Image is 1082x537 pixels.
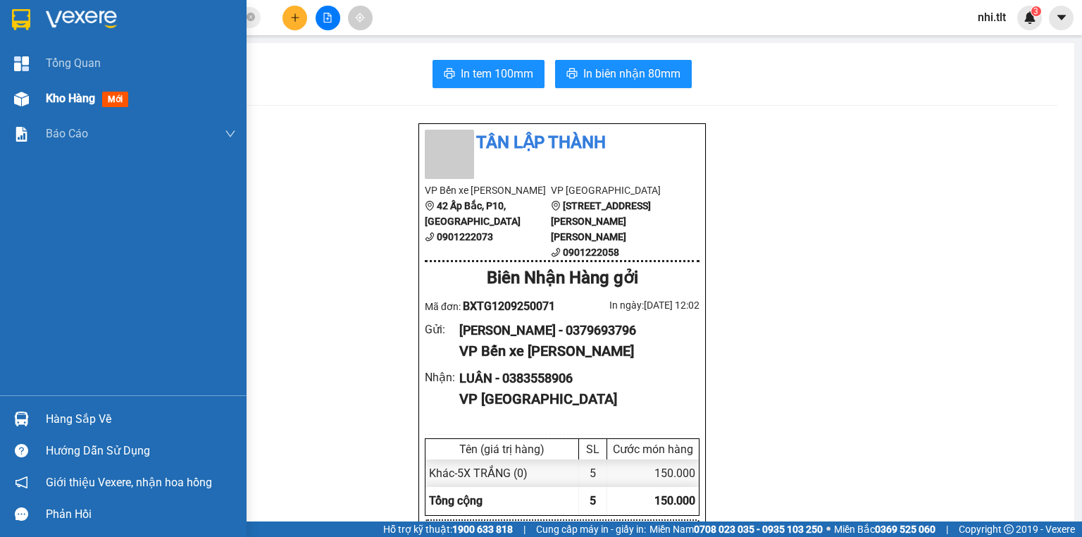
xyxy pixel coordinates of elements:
div: VP [GEOGRAPHIC_DATA] [459,388,688,410]
strong: 1900 633 818 [452,524,513,535]
span: file-add [323,13,332,23]
sup: 3 [1031,6,1041,16]
div: Biên Nhận Hàng gởi [425,265,699,292]
b: 42 Ấp Bắc, P10, [GEOGRAPHIC_DATA] [425,200,521,227]
button: printerIn tem 100mm [433,60,545,88]
span: 5 [590,494,596,507]
span: nhi.tlt [966,8,1017,26]
div: LUÂN - 0383558906 [459,369,688,388]
div: SL [583,443,603,456]
span: phone [425,232,435,242]
span: mới [102,92,128,107]
span: 150.000 [654,494,695,507]
div: Tên (giá trị hàng) [429,443,575,456]
img: logo-vxr [12,9,30,30]
span: | [523,521,526,537]
button: caret-down [1049,6,1074,30]
span: printer [444,68,455,81]
span: down [225,128,236,140]
span: question-circle [15,444,28,457]
img: icon-new-feature [1024,11,1036,24]
div: VP Bến xe [PERSON_NAME] [459,340,688,362]
b: [STREET_ADDRESS][PERSON_NAME][PERSON_NAME] [551,200,651,242]
li: Tân Lập Thành [425,130,699,156]
strong: 0369 525 060 [875,524,935,535]
span: notification [15,476,28,489]
div: In ngày: [DATE] 12:02 [562,297,699,313]
img: dashboard-icon [14,56,29,71]
span: Tổng cộng [429,494,483,507]
div: Cước món hàng [611,443,695,456]
span: Báo cáo [46,125,88,142]
div: Gửi : [425,321,459,338]
li: VP [GEOGRAPHIC_DATA] [551,183,677,198]
span: Khác - 5X TRẮNG (0) [429,467,528,480]
span: Miền Bắc [834,521,935,537]
span: printer [566,68,578,81]
button: plus [282,6,307,30]
div: Hướng dẫn sử dụng [46,440,236,462]
span: plus [290,13,300,23]
li: VP Bến xe [PERSON_NAME] [425,183,551,198]
span: ⚪️ [826,526,831,532]
div: 150.000 [607,459,699,487]
span: Giới thiệu Vexere, nhận hoa hồng [46,474,212,491]
span: close-circle [247,11,255,25]
img: solution-icon [14,127,29,142]
img: warehouse-icon [14,412,29,426]
span: In biên nhận 80mm [583,65,680,82]
span: In tem 100mm [461,65,533,82]
span: caret-down [1055,11,1068,24]
span: Hỗ trợ kỹ thuật: [383,521,513,537]
strong: 0708 023 035 - 0935 103 250 [694,524,823,535]
button: aim [348,6,373,30]
b: 0901222073 [437,231,493,242]
img: warehouse-icon [14,92,29,106]
span: aim [355,13,365,23]
span: close-circle [247,13,255,21]
span: environment [425,201,435,211]
span: | [946,521,948,537]
div: 5 [579,459,607,487]
button: printerIn biên nhận 80mm [555,60,692,88]
span: Miền Nam [649,521,823,537]
button: file-add [316,6,340,30]
div: Hàng sắp về [46,409,236,430]
div: [PERSON_NAME] - 0379693796 [459,321,688,340]
b: 0901222058 [563,247,619,258]
span: environment [551,201,561,211]
span: Cung cấp máy in - giấy in: [536,521,646,537]
span: Tổng Quan [46,54,101,72]
div: Nhận : [425,369,459,386]
div: Mã đơn: [425,297,562,315]
span: Kho hàng [46,92,95,105]
span: phone [551,247,561,257]
span: message [15,507,28,521]
span: copyright [1004,524,1014,534]
span: 3 [1033,6,1038,16]
div: Phản hồi [46,504,236,525]
span: BXTG1209250071 [463,300,555,313]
